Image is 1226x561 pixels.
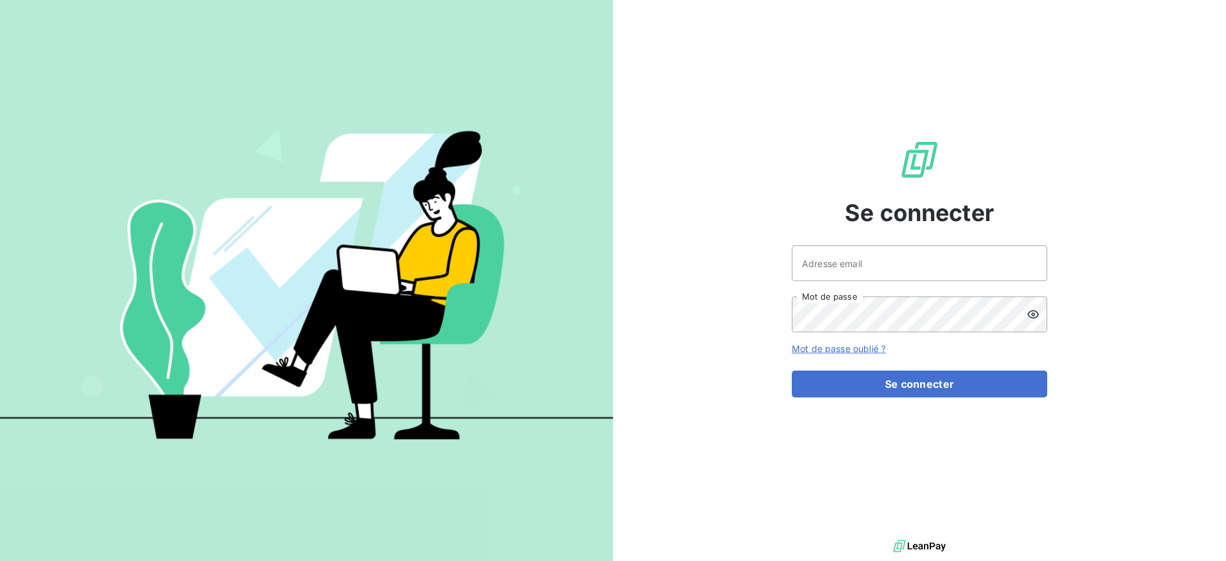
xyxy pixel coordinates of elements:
button: Se connecter [792,371,1047,397]
a: Mot de passe oublié ? [792,343,886,354]
img: logo [893,537,946,556]
img: Logo LeanPay [899,139,940,180]
input: placeholder [792,245,1047,281]
span: Se connecter [845,196,994,230]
